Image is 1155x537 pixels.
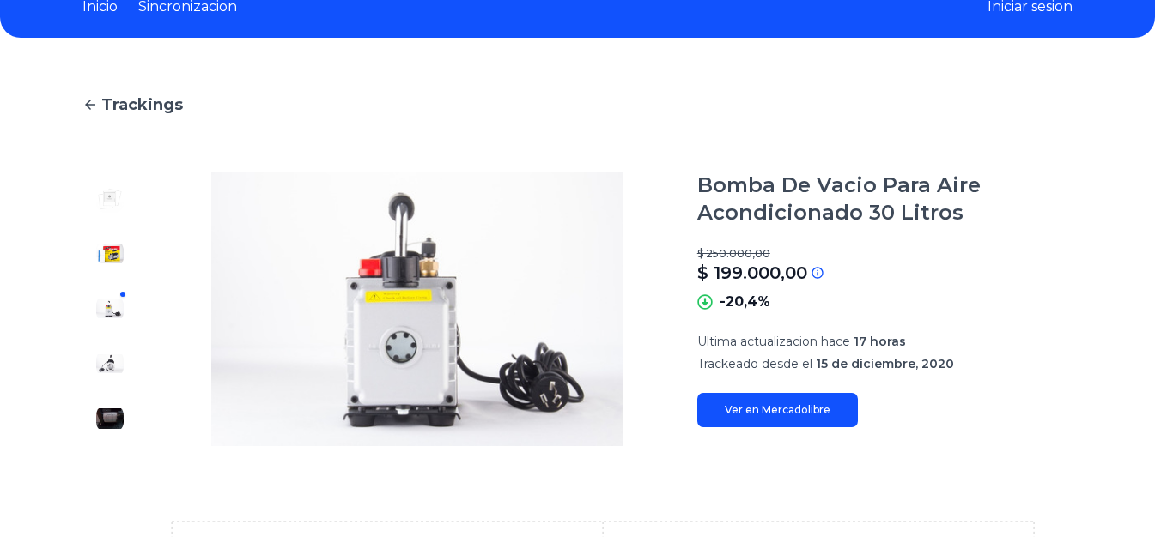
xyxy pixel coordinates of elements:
[854,334,906,349] span: 17 horas
[82,93,1073,117] a: Trackings
[720,292,770,312] p: -20,4%
[697,172,1073,226] h1: Bomba De Vacio Para Aire Acondicionado 30 Litros
[697,393,858,427] a: Ver en Mercadolibre
[697,356,812,371] span: Trackeado desde el
[96,405,124,432] img: Bomba De Vacio Para Aire Acondicionado 30 Litros
[816,356,954,371] span: 15 de diciembre, 2020
[96,185,124,213] img: Bomba De Vacio Para Aire Acondicionado 30 Litros
[697,261,807,285] p: $ 199.000,00
[96,240,124,268] img: Bomba De Vacio Para Aire Acondicionado 30 Litros
[697,247,1073,261] p: $ 250.000,00
[96,350,124,377] img: Bomba De Vacio Para Aire Acondicionado 30 Litros
[96,295,124,323] img: Bomba De Vacio Para Aire Acondicionado 30 Litros
[172,172,663,446] img: Bomba De Vacio Para Aire Acondicionado 30 Litros
[101,93,183,117] span: Trackings
[697,334,850,349] span: Ultima actualizacion hace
